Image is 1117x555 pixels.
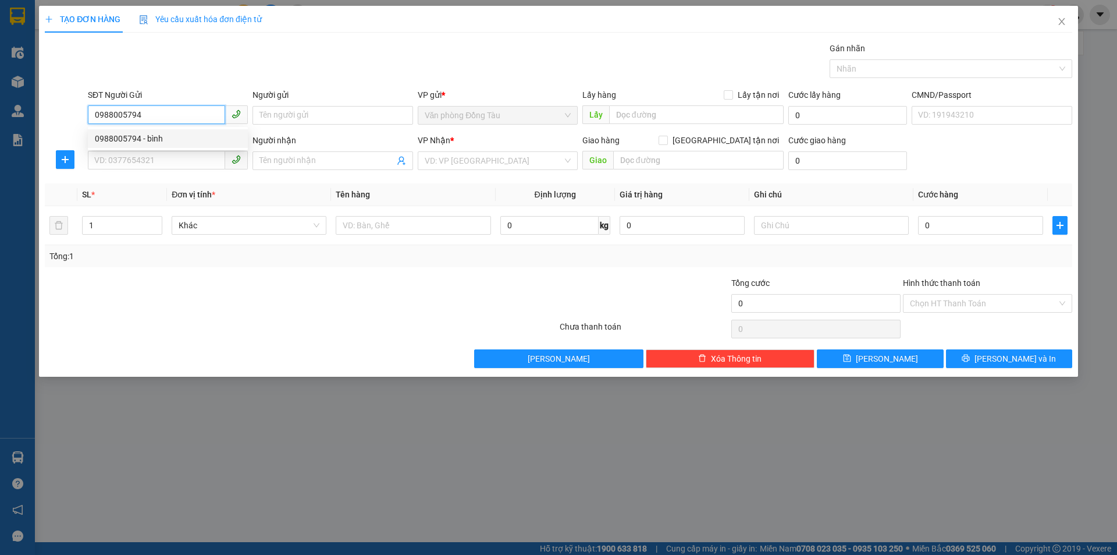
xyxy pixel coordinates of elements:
span: close [1057,17,1066,26]
span: user-add [397,156,406,165]
input: Cước lấy hàng [788,106,907,125]
span: Giá trị hàng [620,190,663,199]
span: phone [232,155,241,164]
span: Đơn vị tính [172,190,215,199]
span: [PERSON_NAME] [856,352,918,365]
span: Lấy tận nơi [733,89,784,101]
span: Lấy hàng [582,90,616,100]
span: VP Nhận [418,136,450,145]
label: Cước giao hàng [788,136,846,145]
img: logo.jpg [15,15,73,73]
label: Cước lấy hàng [788,90,841,100]
div: SĐT Người Gửi [88,89,248,101]
span: Tổng cước [731,278,770,288]
input: Ghi Chú [754,216,909,235]
span: plus [56,155,74,164]
label: Gán nhãn [830,44,865,53]
span: save [843,354,851,363]
li: Hotline: 1900888999 [65,72,264,87]
span: phone [232,109,241,119]
input: Dọc đường [609,105,784,124]
span: Yêu cầu xuất hóa đơn điện tử [139,15,262,24]
label: Hình thức thanh toán [903,278,980,288]
span: SL [82,190,91,199]
button: [PERSON_NAME] [474,349,643,368]
img: icon [139,15,148,24]
span: Xóa Thông tin [711,352,762,365]
span: plus [1053,221,1067,230]
div: CMND/Passport [912,89,1072,101]
span: Tên hàng [336,190,370,199]
span: Giao [582,151,613,169]
span: Cước hàng [918,190,958,199]
div: 0988005794 - bình [95,132,241,145]
div: Người gửi [252,89,412,101]
div: Chưa thanh toán [558,320,730,341]
li: 01A03 [GEOGRAPHIC_DATA], [GEOGRAPHIC_DATA] ( bên cạnh cây xăng bến xe phía Bắc cũ) [65,29,264,72]
span: [PERSON_NAME] [528,352,590,365]
button: plus [1052,216,1068,235]
span: Giao hàng [582,136,620,145]
span: Khác [179,217,319,234]
input: VD: Bàn, Ghế [336,216,490,235]
span: printer [962,354,970,363]
button: deleteXóa Thông tin [646,349,815,368]
span: Văn phòng Đồng Tàu [425,107,571,124]
div: Người nhận [252,134,412,147]
input: Cước giao hàng [788,151,907,170]
button: printer[PERSON_NAME] và In [946,349,1072,368]
button: delete [49,216,68,235]
th: Ghi chú [749,183,913,206]
span: TẠO ĐƠN HÀNG [45,15,120,24]
span: [GEOGRAPHIC_DATA] tận nơi [668,134,784,147]
b: 36 Limousine [122,13,206,28]
span: Định lượng [535,190,576,199]
div: VP gửi [418,89,578,101]
button: plus [56,150,74,169]
span: Lấy [582,105,609,124]
span: plus [45,15,53,23]
span: [PERSON_NAME] và In [974,352,1056,365]
button: Close [1045,6,1078,38]
button: save[PERSON_NAME] [817,349,943,368]
input: Dọc đường [613,151,784,169]
span: delete [698,354,706,363]
span: kg [599,216,610,235]
div: 0988005794 - bình [88,129,248,148]
div: Tổng: 1 [49,250,431,263]
input: 0 [620,216,745,235]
